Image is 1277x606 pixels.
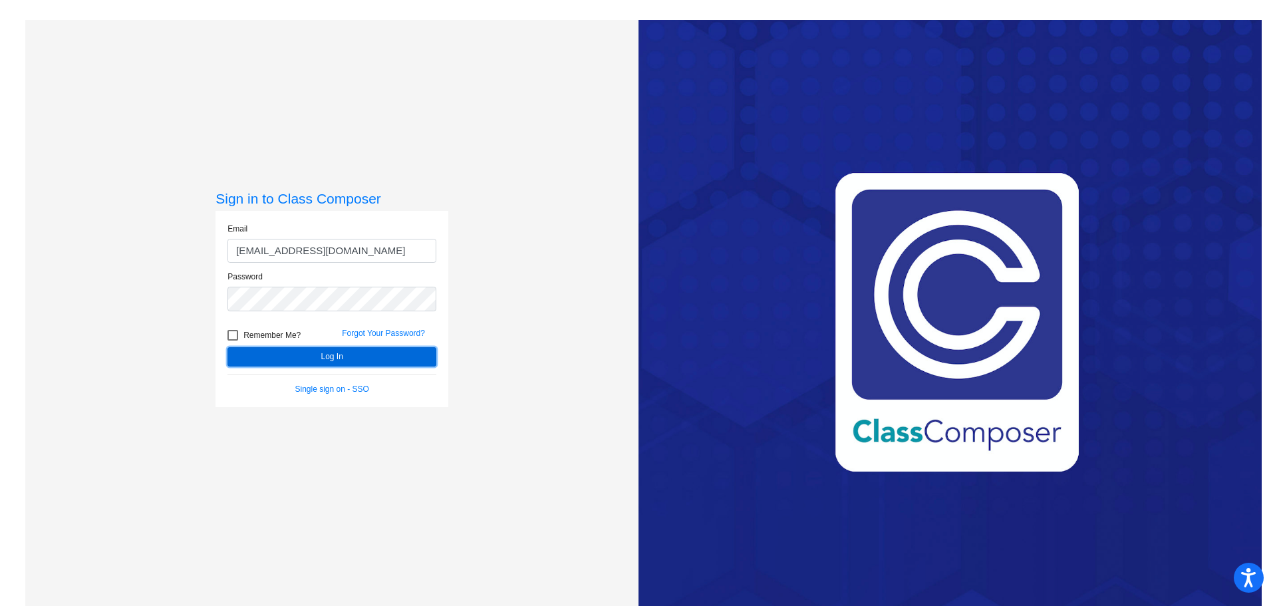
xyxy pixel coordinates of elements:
[342,329,425,338] a: Forgot Your Password?
[243,327,301,343] span: Remember Me?
[295,384,369,394] a: Single sign on - SSO
[227,347,436,367] button: Log In
[227,271,263,283] label: Password
[227,223,247,235] label: Email
[215,190,448,207] h3: Sign in to Class Composer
